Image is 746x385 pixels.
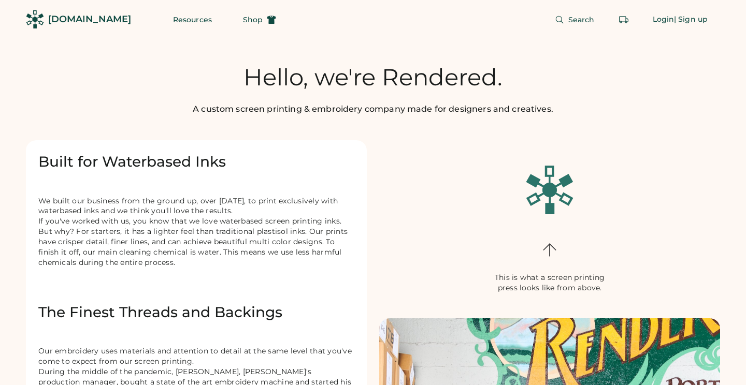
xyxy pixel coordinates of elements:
button: Shop [231,9,289,30]
span: Search [568,16,595,23]
button: Retrieve an order [613,9,634,30]
span: Shop [243,16,263,23]
div: A custom screen printing & embroidery company made for designers and creatives. [193,103,553,115]
img: Rendered Logo - Screens [26,10,44,28]
button: Search [542,9,607,30]
button: Resources [161,9,224,30]
div: This is what a screen printing press looks like from above. [485,273,614,293]
div: Built for Waterbased Inks [38,153,354,171]
div: We built our business from the ground up, over [DATE], to print exclusively with waterbased inks ... [38,196,354,278]
div: Login [653,14,675,25]
div: The Finest Threads and Backings [38,303,354,322]
img: Screens-Green.svg [525,165,575,215]
div: [DOMAIN_NAME] [48,13,131,26]
div: | Sign up [674,14,708,25]
div: Hello, we're Rendered. [243,64,503,91]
